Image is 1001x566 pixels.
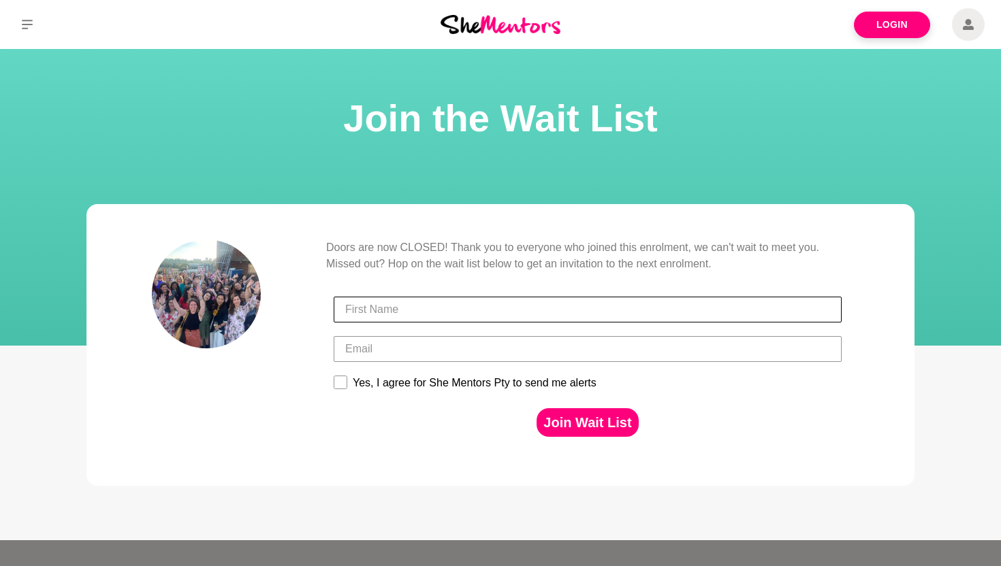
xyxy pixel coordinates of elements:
[537,408,638,437] button: Join Wait List
[326,239,849,272] p: Doors are now CLOSED! Thank you to everyone who joined this enrolment, we can't wait to meet you....
[334,297,842,322] input: First Name
[353,377,597,389] div: Yes, I agree for She Mentors Pty to send me alerts
[334,336,842,362] input: Email
[441,15,560,33] img: She Mentors Logo
[16,93,985,144] h1: Join the Wait List
[854,12,930,38] a: Login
